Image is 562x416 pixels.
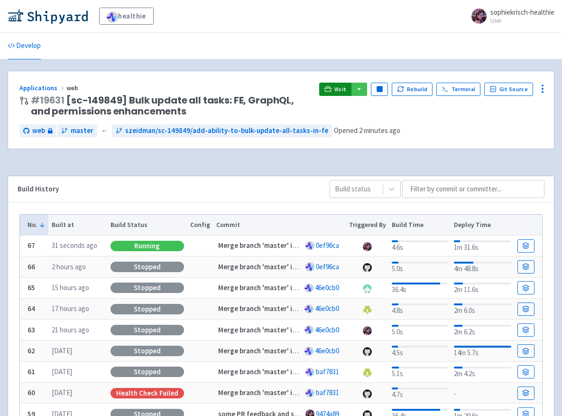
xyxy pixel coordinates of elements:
[31,95,312,117] span: [sc-149849] Bulk update all tasks: FE, GraphQL, and permissions enhancements
[99,8,154,25] a: healthie
[392,281,448,295] div: 36.4s
[454,344,511,359] div: 14m 5.7s
[334,85,347,93] span: Visit
[57,124,97,137] a: master
[218,262,508,271] strong: Merge branch 'master' into szeidman/sc-149849/add-ability-to-bulk-update-all-tasks-in-fe
[28,325,35,334] b: 63
[484,83,533,96] a: Git Source
[112,124,332,137] a: szeidman/sc-149849/add-ability-to-bulk-update-all-tasks-in-fe
[346,215,389,236] th: Triggered By
[517,365,534,378] a: Build Details
[18,184,314,195] div: Build History
[315,283,339,292] a: 46e0cb0
[213,215,346,236] th: Commit
[218,346,508,355] strong: Merge branch 'master' into szeidman/sc-149849/add-ability-to-bulk-update-all-tasks-in-fe
[392,365,448,379] div: 5.1s
[466,9,554,24] a: sophiekrisch-healthie User
[392,323,448,338] div: 5.0s
[517,260,534,274] a: Build Details
[454,365,511,379] div: 2m 4.2s
[111,325,184,335] div: Stopped
[32,125,45,136] span: web
[8,33,41,59] a: Develop
[359,126,400,135] time: 2 minutes ago
[316,241,339,250] a: 0ef96ca
[28,283,35,292] b: 65
[28,367,35,376] b: 61
[315,304,339,313] a: 46e0cb0
[517,344,534,358] a: Build Details
[8,9,88,24] img: Shipyard logo
[125,125,328,136] span: szeidman/sc-149849/add-ability-to-bulk-update-all-tasks-in-fe
[517,323,534,337] a: Build Details
[316,367,339,376] a: baf7831
[454,281,511,295] div: 2m 11.6s
[19,124,56,137] a: web
[517,387,534,400] a: Build Details
[454,323,511,338] div: 2m 6.2s
[392,302,448,316] div: 4.8s
[392,260,448,274] div: 5.0s
[371,83,388,96] button: Pause
[490,18,554,24] small: User
[48,215,107,236] th: Built at
[517,303,534,316] a: Build Details
[71,125,93,136] span: master
[111,262,184,272] div: Stopped
[28,262,35,271] b: 66
[218,283,508,292] strong: Merge branch 'master' into szeidman/sc-149849/add-ability-to-bulk-update-all-tasks-in-fe
[52,325,89,334] time: 21 hours ago
[108,215,187,236] th: Build Status
[436,83,480,96] a: Terminal
[451,215,515,236] th: Deploy Time
[31,94,64,107] a: #19631
[454,238,511,253] div: 1m 31.6s
[392,83,433,96] button: Rebuild
[218,388,508,397] strong: Merge branch 'master' into szeidman/sc-149849/add-ability-to-bulk-update-all-tasks-in-fe
[111,346,184,356] div: Stopped
[517,239,534,253] a: Build Details
[187,215,213,236] th: Config
[218,304,508,313] strong: Merge branch 'master' into szeidman/sc-149849/add-ability-to-bulk-update-all-tasks-in-fe
[52,283,89,292] time: 15 hours ago
[218,367,508,376] strong: Merge branch 'master' into szeidman/sc-149849/add-ability-to-bulk-update-all-tasks-in-fe
[316,262,339,271] a: 0ef96ca
[52,367,72,376] time: [DATE]
[28,346,35,355] b: 62
[334,126,400,135] span: Opened
[454,387,511,399] div: -
[218,241,508,250] strong: Merge branch 'master' into szeidman/sc-149849/add-ability-to-bulk-update-all-tasks-in-fe
[319,83,351,96] a: Visit
[392,386,448,400] div: 4.7s
[52,388,72,397] time: [DATE]
[402,180,544,198] input: Filter by commit or committer...
[392,238,448,253] div: 4.6s
[52,346,72,355] time: [DATE]
[316,388,339,397] a: baf7831
[389,215,451,236] th: Build Time
[490,8,554,17] span: sophiekrisch-healthie
[454,302,511,316] div: 2m 6.0s
[111,367,184,377] div: Stopped
[315,325,339,334] a: 46e0cb0
[28,220,46,230] button: No.
[517,281,534,294] a: Build Details
[52,304,89,313] time: 17 hours ago
[28,304,35,313] b: 64
[28,241,35,250] b: 67
[111,388,184,398] div: Health check failed
[315,346,339,355] a: 46e0cb0
[101,125,108,136] span: ←
[111,304,184,314] div: Stopped
[19,84,66,92] a: Applications
[392,344,448,359] div: 4.5s
[111,241,184,251] div: Running
[66,84,80,92] span: web
[218,325,508,334] strong: Merge branch 'master' into szeidman/sc-149849/add-ability-to-bulk-update-all-tasks-in-fe
[28,388,35,397] b: 60
[111,283,184,293] div: Stopped
[52,241,97,250] time: 31 seconds ago
[454,260,511,274] div: 4m 48.8s
[52,262,86,271] time: 2 hours ago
